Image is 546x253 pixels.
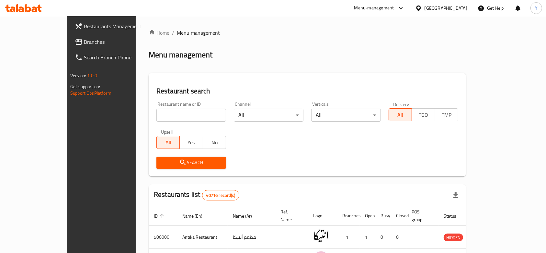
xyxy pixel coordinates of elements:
button: All [156,136,180,149]
span: Ref. Name [280,208,300,223]
div: All [311,109,381,122]
a: Search Branch Phone [70,50,158,65]
th: Branches [337,206,360,226]
span: Restaurants Management [84,22,153,30]
div: [GEOGRAPHIC_DATA] [425,5,467,12]
label: Delivery [393,102,409,106]
td: 500000 [149,226,177,249]
th: Busy [375,206,391,226]
button: No [203,136,226,149]
span: POS group [412,208,431,223]
button: Yes [179,136,203,149]
button: TMP [435,108,458,121]
span: Search Branch Phone [84,54,153,61]
div: Menu-management [354,4,394,12]
div: All [234,109,303,122]
span: Menu management [177,29,220,37]
a: Home [149,29,169,37]
a: Support.OpsPlatform [70,89,111,97]
h2: Menu management [149,50,212,60]
label: Upsell [161,129,173,134]
span: All [392,110,409,120]
span: 40716 record(s) [202,192,239,199]
button: TGO [412,108,435,121]
span: Name (En) [182,212,211,220]
td: 0 [375,226,391,249]
nav: breadcrumb [149,29,466,37]
span: TMP [438,110,456,120]
span: 1.0.0 [87,71,97,80]
span: Name (Ar) [233,212,260,220]
span: Get support on: [70,82,100,91]
h2: Restaurant search [156,86,458,96]
span: Y [535,5,538,12]
a: Branches [70,34,158,50]
button: All [389,108,412,121]
span: Yes [182,138,200,147]
span: HIDDEN [444,234,463,241]
span: ID [154,212,166,220]
td: مطعم أنتيكا [228,226,275,249]
button: Search [156,157,226,169]
span: Branches [84,38,153,46]
span: TGO [415,110,432,120]
li: / [172,29,174,37]
span: No [206,138,223,147]
th: Closed [391,206,406,226]
td: 1 [360,226,375,249]
input: Search for restaurant name or ID.. [156,109,226,122]
span: Status [444,212,465,220]
div: Total records count [202,190,239,200]
td: Antika Restaurant [177,226,228,249]
div: Export file [448,187,463,203]
span: All [159,138,177,147]
a: Restaurants Management [70,18,158,34]
h2: Restaurants list [154,190,239,200]
span: Search [162,159,221,167]
span: Version: [70,71,86,80]
img: Antika Restaurant [313,228,329,244]
th: Logo [308,206,337,226]
th: Open [360,206,375,226]
td: 0 [391,226,406,249]
td: 1 [337,226,360,249]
